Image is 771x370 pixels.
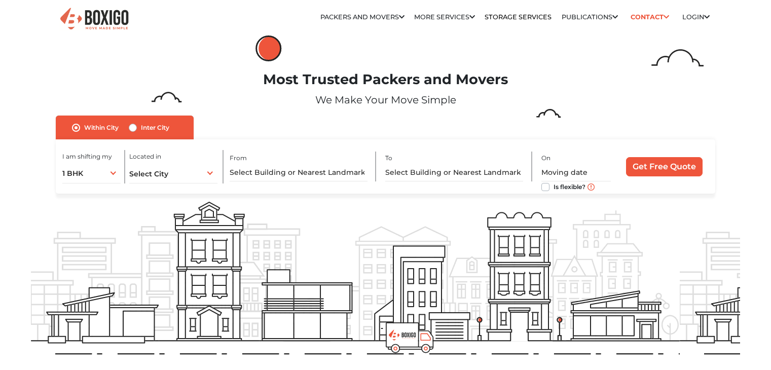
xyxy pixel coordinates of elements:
a: Login [682,13,710,21]
label: To [385,154,392,163]
input: Select Building or Nearest Landmark [385,164,523,181]
label: On [541,154,550,163]
h1: Most Trusted Packers and Movers [31,71,740,88]
a: More services [414,13,475,21]
label: Inter City [141,122,169,134]
label: Located in [129,152,161,161]
span: Select City [129,169,168,178]
span: 1 BHK [62,169,83,178]
a: Publications [562,13,618,21]
img: Boxigo [59,7,130,31]
img: boxigo_prackers_and_movers_truck [386,322,434,353]
a: Contact [628,9,673,25]
label: Within City [84,122,119,134]
input: Moving date [541,164,611,181]
a: Storage Services [485,13,552,21]
input: Get Free Quote [626,157,703,176]
a: Packers and Movers [320,13,405,21]
input: Select Building or Nearest Landmark [230,164,368,181]
label: Is flexible? [554,181,585,192]
label: I am shifting my [62,152,112,161]
img: move_date_info [588,183,595,191]
p: We Make Your Move Simple [31,92,740,107]
label: From [230,154,247,163]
